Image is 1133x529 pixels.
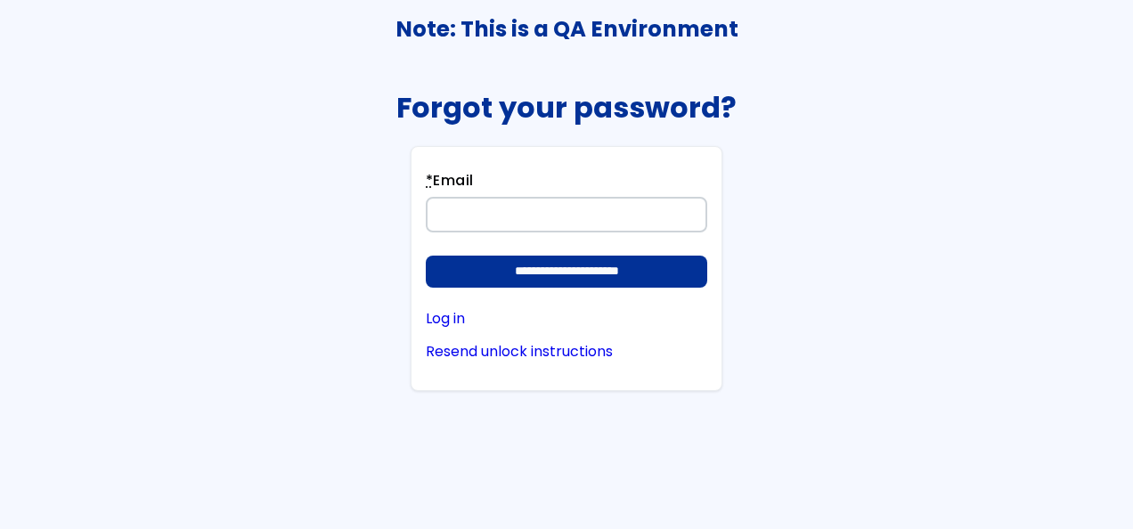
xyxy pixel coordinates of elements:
h3: Note: This is a QA Environment [1,17,1132,42]
a: Log in [426,311,707,327]
label: Email [426,170,473,197]
abbr: required [426,170,433,191]
h2: Forgot your password? [396,91,737,124]
a: Resend unlock instructions [426,344,707,360]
